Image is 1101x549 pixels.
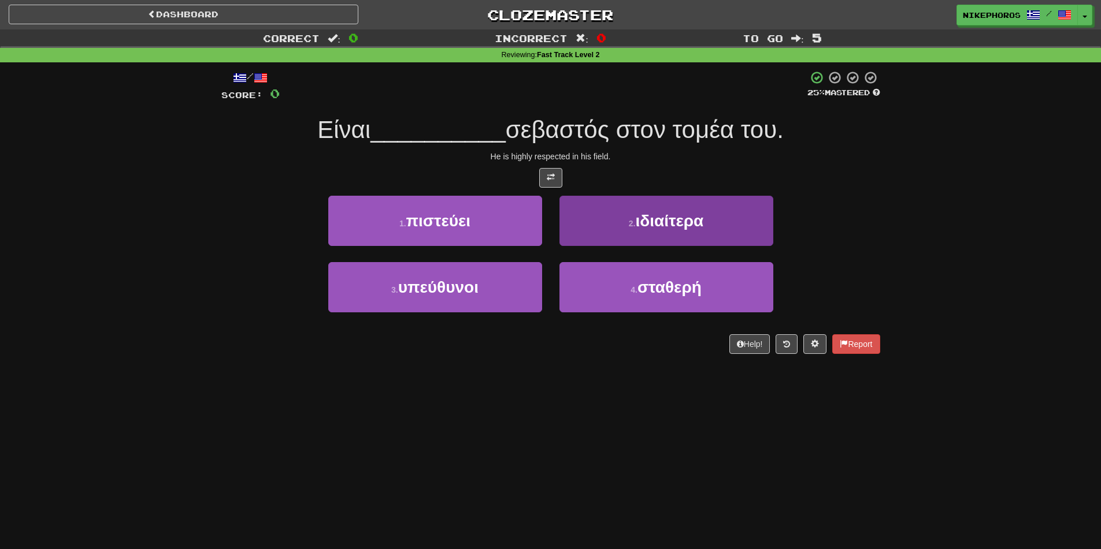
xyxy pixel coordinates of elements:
[635,212,703,230] span: ιδιαίτερα
[743,32,783,44] span: To go
[791,33,804,43] span: :
[776,334,798,354] button: Round history (alt+y)
[317,116,370,143] span: Είναι
[349,31,358,44] span: 0
[631,285,637,294] small: 4 .
[370,116,506,143] span: __________
[270,86,280,100] span: 0
[9,5,358,24] a: Dashboard
[328,196,542,246] button: 1.πιστεύει
[963,10,1021,20] span: Nikephoros
[1046,9,1052,17] span: /
[559,262,773,312] button: 4.σταθερή
[328,33,340,43] span: :
[221,151,880,162] div: He is highly respected in his field.
[391,285,398,294] small: 3 .
[729,334,770,354] button: Help!
[495,32,568,44] span: Incorrect
[559,196,773,246] button: 2.ιδιαίτερα
[263,32,320,44] span: Correct
[221,90,263,100] span: Score:
[398,278,479,296] span: υπεύθυνοι
[629,219,636,228] small: 2 .
[812,31,822,44] span: 5
[596,31,606,44] span: 0
[406,212,471,230] span: πιστεύει
[807,88,825,97] span: 25 %
[957,5,1078,25] a: Nikephoros /
[506,116,784,143] span: σεβαστός στον τομέα του.
[637,278,702,296] span: σταθερή
[832,334,880,354] button: Report
[221,70,280,85] div: /
[576,33,588,43] span: :
[537,51,600,59] strong: Fast Track Level 2
[376,5,725,25] a: Clozemaster
[399,219,406,228] small: 1 .
[807,88,880,98] div: Mastered
[539,168,562,188] button: Toggle translation (alt+t)
[328,262,542,312] button: 3.υπεύθυνοι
